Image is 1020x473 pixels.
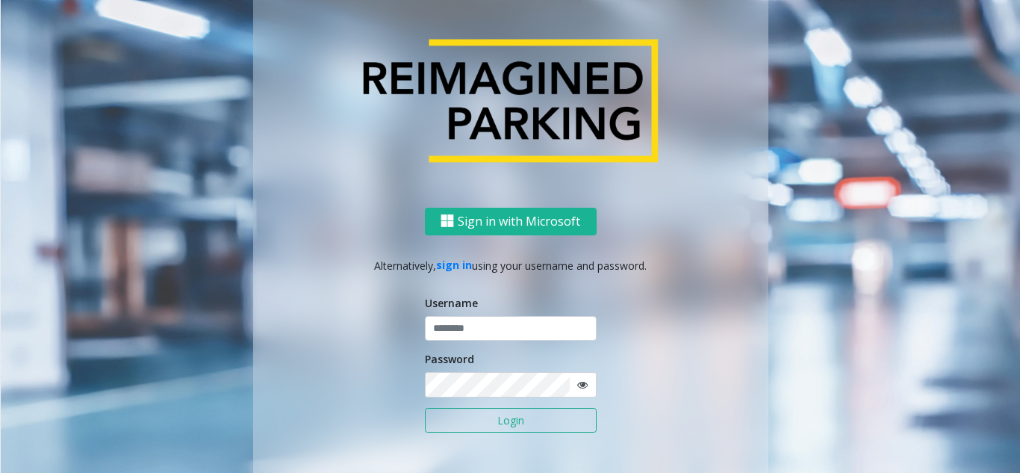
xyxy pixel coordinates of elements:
p: Alternatively, using your username and password. [268,257,753,273]
a: sign in [436,258,472,272]
button: Sign in with Microsoft [425,207,597,235]
label: Password [425,351,474,367]
button: Login [425,408,597,433]
label: Username [425,295,478,311]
